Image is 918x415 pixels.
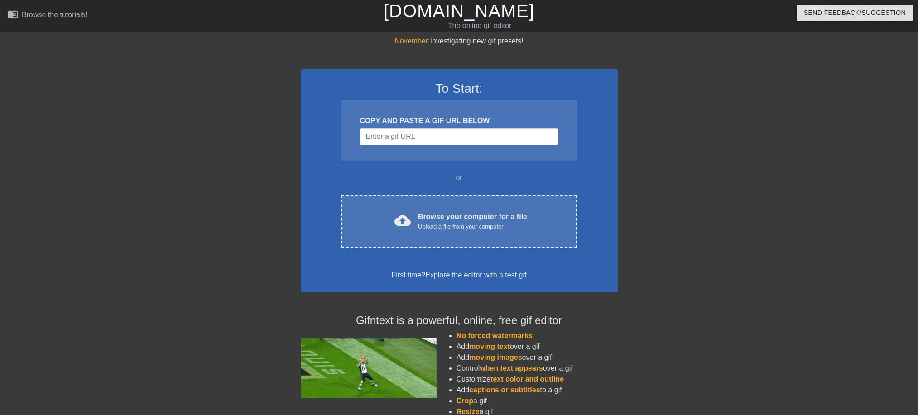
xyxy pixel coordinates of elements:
span: moving text [469,343,510,350]
img: football_small.gif [301,338,437,398]
span: Crop [457,397,473,405]
div: or [324,172,594,183]
span: No forced watermarks [457,332,533,339]
div: The online gif editor [311,20,649,31]
span: November: [394,37,430,45]
span: moving images [469,353,522,361]
span: Send Feedback/Suggestion [804,7,906,19]
div: Investigating new gif presets! [301,36,618,47]
button: Send Feedback/Suggestion [797,5,913,21]
li: Add to a gif [457,385,618,396]
div: COPY AND PASTE A GIF URL BELOW [360,115,558,126]
h3: To Start: [312,81,606,96]
a: [DOMAIN_NAME] [384,1,534,21]
li: Add over a gif [457,341,618,352]
li: Add over a gif [457,352,618,363]
input: Username [360,128,558,145]
div: First time? [312,270,606,281]
span: cloud_upload [394,212,411,229]
a: Browse the tutorials! [7,9,87,23]
h4: Gifntext is a powerful, online, free gif editor [301,314,618,327]
span: text color and outline [490,375,564,383]
span: captions or subtitles [469,386,540,394]
li: a gif [457,396,618,406]
div: Browse your computer for a file [418,211,527,231]
div: Browse the tutorials! [22,11,87,19]
li: Control over a gif [457,363,618,374]
li: Customize [457,374,618,385]
span: menu_book [7,9,18,19]
div: Upload a file from your computer [418,222,527,231]
span: when text appears [480,364,543,372]
a: Explore the editor with a test gif [425,271,526,279]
